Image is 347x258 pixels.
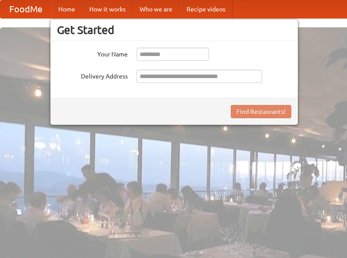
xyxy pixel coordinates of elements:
[51,0,82,18] a: Home
[57,70,128,81] label: Delivery Address
[57,48,128,59] label: Your Name
[82,0,133,18] a: How it works
[57,23,291,37] h3: Get Started
[231,105,291,118] button: Find Restaurants!
[133,0,179,18] a: Who we are
[179,0,233,18] a: Recipe videos
[0,0,51,18] a: FoodMe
